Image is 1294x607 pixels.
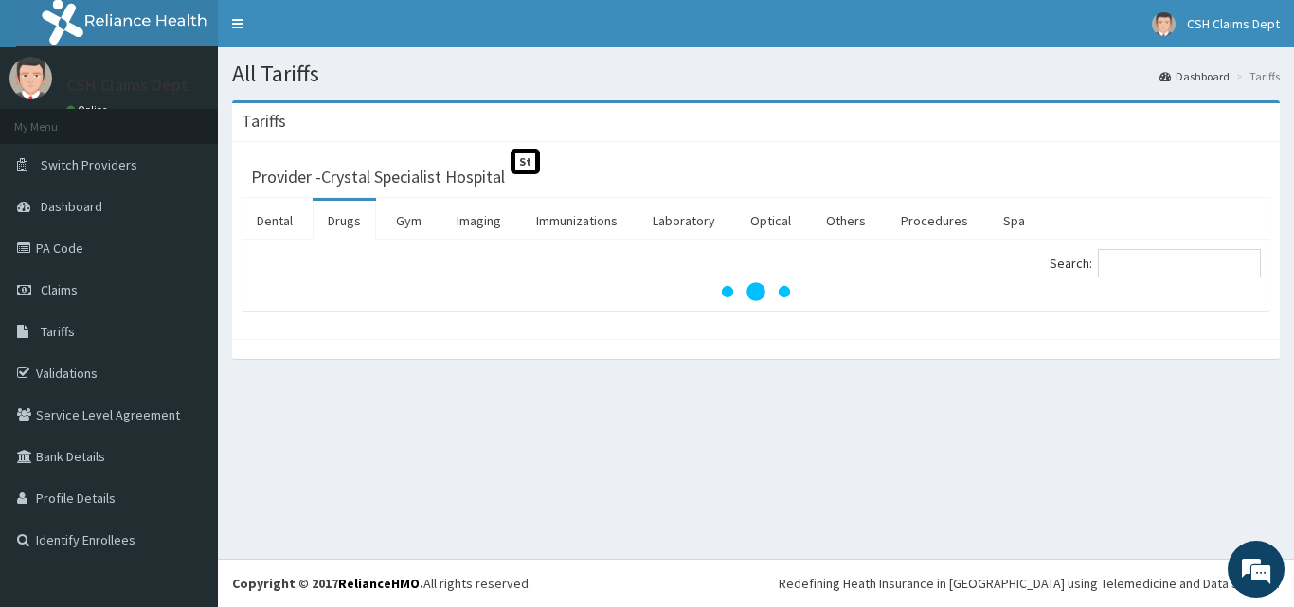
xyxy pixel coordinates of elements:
img: User Image [9,57,52,99]
span: Tariffs [41,323,75,340]
span: Claims [41,281,78,298]
span: Switch Providers [41,156,137,173]
span: Dashboard [41,198,102,215]
span: CSH Claims Dept [1187,15,1280,32]
a: Online [66,103,112,116]
img: User Image [1152,12,1176,36]
p: CSH Claims Dept [66,77,189,94]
